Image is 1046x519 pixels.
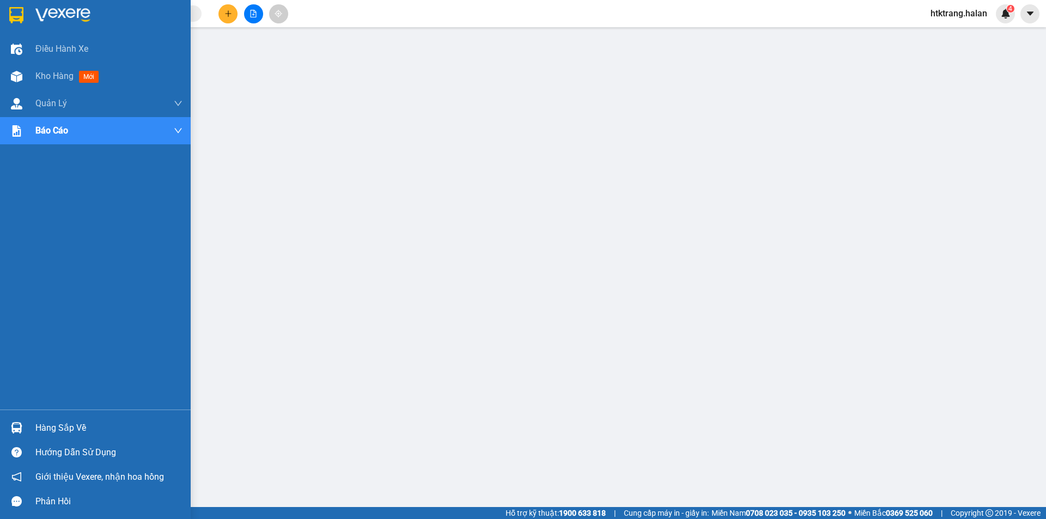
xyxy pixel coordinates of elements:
[559,509,606,517] strong: 1900 633 818
[1008,5,1012,13] span: 4
[250,10,257,17] span: file-add
[269,4,288,23] button: aim
[941,507,942,519] span: |
[886,509,933,517] strong: 0369 525 060
[854,507,933,519] span: Miền Bắc
[922,7,996,20] span: htktrang.halan
[11,98,22,109] img: warehouse-icon
[35,493,183,510] div: Phản hồi
[9,7,23,23] img: logo-vxr
[224,10,232,17] span: plus
[614,507,616,519] span: |
[244,4,263,23] button: file-add
[35,42,88,56] span: Điều hành xe
[218,4,238,23] button: plus
[11,447,22,457] span: question-circle
[35,96,67,110] span: Quản Lý
[11,422,22,433] img: warehouse-icon
[986,509,993,517] span: copyright
[11,125,22,137] img: solution-icon
[35,470,164,484] span: Giới thiệu Vexere, nhận hoa hồng
[35,71,74,81] span: Kho hàng
[11,496,22,506] span: message
[275,10,282,17] span: aim
[848,511,852,515] span: ⚪️
[1007,5,1014,13] sup: 4
[1025,9,1035,19] span: caret-down
[1001,9,1011,19] img: icon-new-feature
[1020,4,1039,23] button: caret-down
[79,71,99,83] span: mới
[35,444,183,461] div: Hướng dẫn sử dụng
[506,507,606,519] span: Hỗ trợ kỹ thuật:
[174,126,183,135] span: down
[11,472,22,482] span: notification
[35,124,68,137] span: Báo cáo
[11,71,22,82] img: warehouse-icon
[711,507,846,519] span: Miền Nam
[174,99,183,108] span: down
[35,420,183,436] div: Hàng sắp về
[624,507,709,519] span: Cung cấp máy in - giấy in:
[746,509,846,517] strong: 0708 023 035 - 0935 103 250
[11,44,22,55] img: warehouse-icon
